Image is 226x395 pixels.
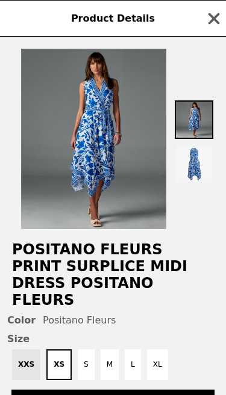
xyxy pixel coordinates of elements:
[175,100,213,139] img: Thumbnail 1
[7,333,219,344] span: Size
[46,349,72,380] button: XS
[71,13,155,24] span: Product Details
[7,314,219,326] div: Positano Fleurs
[125,349,141,380] button: L
[147,349,168,380] button: XL
[175,145,213,183] img: Thumbnail 2
[78,349,95,380] button: S
[7,314,36,326] span: Color
[101,349,119,380] button: M
[21,49,166,229] img: Positano Fleurs / XS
